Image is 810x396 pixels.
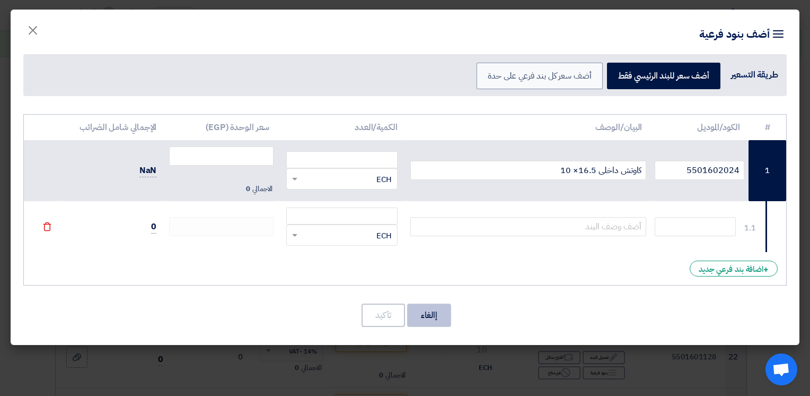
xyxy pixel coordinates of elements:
[278,115,406,140] th: الكمية/العدد
[410,217,647,236] input: أضف وصف البند
[362,304,405,327] button: تأكيد
[477,63,602,89] label: أضف سعر كل بند فرعي على حدة
[61,115,165,140] th: الإجمالي شامل الضرائب
[763,263,769,276] span: +
[27,14,39,46] span: ×
[252,184,272,194] span: الاجمالي
[407,304,451,327] button: إالغاء
[765,354,797,385] div: Open chat
[731,68,778,81] div: طريقة التسعير
[376,230,392,242] span: ECH
[749,140,786,202] td: 1
[699,27,787,41] h4: أضف بنود فرعية
[286,208,397,225] input: Price in EGP
[165,115,278,140] th: سعر الوحدة (EGP)
[749,115,786,140] th: #
[151,220,156,234] span: 0
[650,115,749,140] th: الكود/الموديل
[139,164,157,177] span: NaN
[376,174,392,186] span: ECH
[406,115,651,140] th: البيان/الوصف
[286,151,397,168] input: Price in EGP
[246,184,250,194] span: 0
[690,261,778,277] div: اضافة بند فرعي جديد
[744,222,756,234] div: 1.1
[410,161,647,180] input: أضف وصف البند
[607,63,721,89] label: أضف سعر للبند الرئيسي فقط
[18,17,48,38] button: Close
